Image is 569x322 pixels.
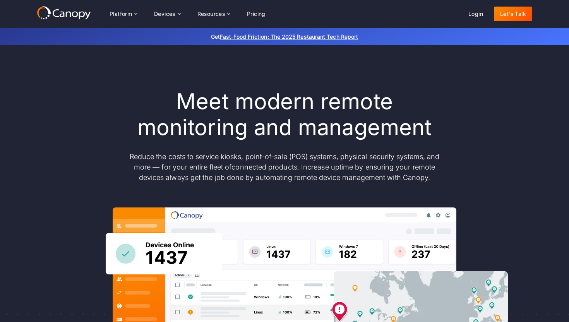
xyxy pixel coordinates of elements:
[106,233,222,274] img: Canopy sees how many devices are online
[462,7,489,21] a: Login
[122,89,447,140] h1: Meet modern remote monitoring and management
[110,11,132,17] div: Platform
[122,151,447,183] p: Reduce the costs to service kiosks, point-of-sale (POS) systems, physical security systems, and m...
[231,163,297,171] a: connected products
[95,33,474,41] p: Get
[197,11,225,17] div: Resources
[241,7,272,21] a: Pricing
[154,11,175,17] div: Devices
[494,7,532,21] a: Let's Talk
[220,33,358,40] a: Fast-Food Friction: The 2025 Restaurant Tech Report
